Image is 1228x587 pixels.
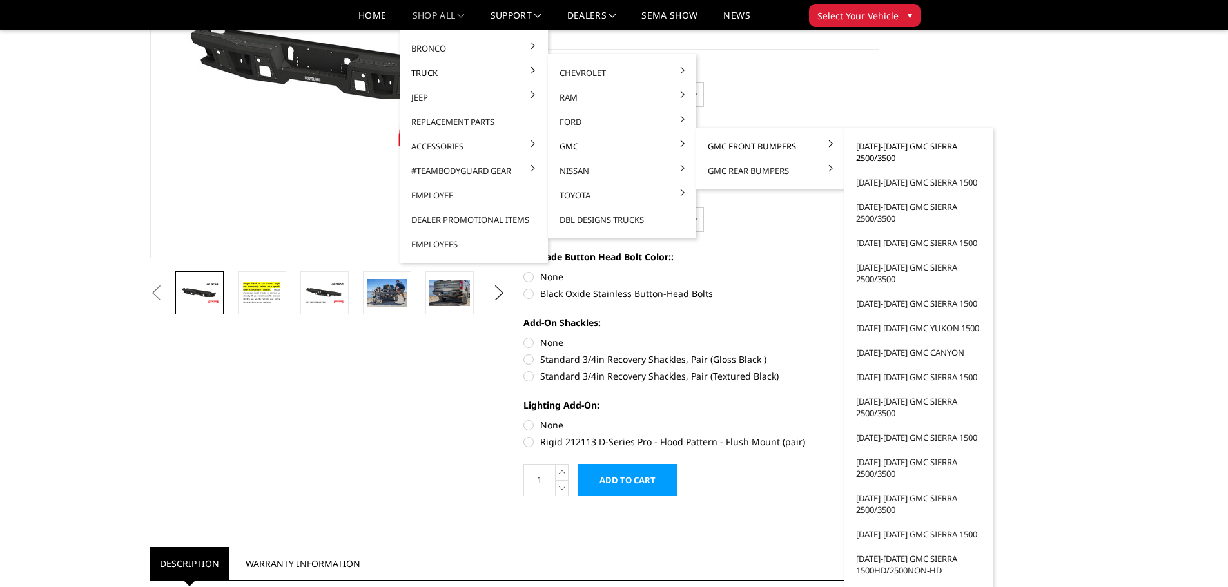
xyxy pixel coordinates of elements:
[850,425,988,450] a: [DATE]-[DATE] GMC Sierra 1500
[553,183,691,207] a: Toyota
[817,9,899,23] span: Select Your Vehicle
[179,282,220,304] img: A2 Series - Rear Bumper
[523,435,879,448] label: Rigid 212113 D-Series Pro - Flood Pattern - Flush Mount (pair)
[553,85,691,110] a: Ram
[367,279,407,306] img: A2 Series - Rear Bumper
[523,287,879,300] label: Black Oxide Stainless Button-Head Bolts
[553,159,691,183] a: Nissan
[405,36,543,61] a: Bronco
[358,11,386,30] a: Home
[723,11,750,30] a: News
[850,255,988,291] a: [DATE]-[DATE] GMC Sierra 2500/3500
[641,11,697,30] a: SEMA Show
[523,270,879,284] label: None
[236,547,370,580] a: Warranty Information
[553,110,691,134] a: Ford
[850,389,988,425] a: [DATE]-[DATE] GMC Sierra 2500/3500
[405,134,543,159] a: Accessories
[553,207,691,232] a: DBL Designs Trucks
[405,183,543,207] a: Employee
[1164,525,1228,587] iframe: Chat Widget
[405,85,543,110] a: Jeep
[850,170,988,195] a: [DATE]-[DATE] GMC Sierra 1500
[850,486,988,522] a: [DATE]-[DATE] GMC Sierra 2500/3500
[701,159,839,183] a: GMC Rear Bumpers
[850,340,988,365] a: [DATE]-[DATE] GMC Canyon
[304,282,345,304] img: A2 Series - Rear Bumper
[405,110,543,134] a: Replacement Parts
[553,61,691,85] a: Chevrolet
[553,134,691,159] a: GMC
[413,11,465,30] a: shop all
[523,188,879,201] label: Powder Coat Finish:
[523,316,879,329] label: Add-On Shackles:
[523,63,879,76] label: Year / Make / Model:
[147,284,166,303] button: Previous
[523,418,879,432] label: None
[489,284,509,303] button: Next
[242,279,282,307] img: A2 Series - Rear Bumper
[429,280,470,306] img: A2 Series - Rear Bumper
[523,336,879,349] label: None
[850,546,988,582] a: [DATE]-[DATE] GMC Sierra 1500HD/2500non-HD
[405,232,543,256] a: Employees
[405,159,543,183] a: #TeamBodyguard Gear
[567,11,616,30] a: Dealers
[578,464,677,496] input: Add to Cart
[491,11,541,30] a: Support
[523,369,879,383] label: Standard 3/4in Recovery Shackles, Pair (Textured Black)
[523,125,879,139] label: Parking Sensor Option:
[405,61,543,85] a: Truck
[150,547,229,580] a: Description
[405,207,543,232] a: Dealer Promotional Items
[850,231,988,255] a: [DATE]-[DATE] GMC Sierra 1500
[850,291,988,316] a: [DATE]-[DATE] GMC Sierra 1500
[850,316,988,340] a: [DATE]-[DATE] GMC Yukon 1500
[523,250,879,264] label: Upgrade Button Head Bolt Color::
[850,522,988,546] a: [DATE]-[DATE] GMC Sierra 1500
[701,134,839,159] a: GMC Front Bumpers
[523,398,879,412] label: Lighting Add-On:
[809,4,921,27] button: Select Your Vehicle
[850,450,988,486] a: [DATE]-[DATE] GMC Sierra 2500/3500
[850,134,988,170] a: [DATE]-[DATE] GMC Sierra 2500/3500
[850,195,988,231] a: [DATE]-[DATE] GMC Sierra 2500/3500
[523,352,879,366] label: Standard 3/4in Recovery Shackles, Pair (Gloss Black )
[908,8,912,22] span: ▾
[850,365,988,389] a: [DATE]-[DATE] GMC Sierra 1500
